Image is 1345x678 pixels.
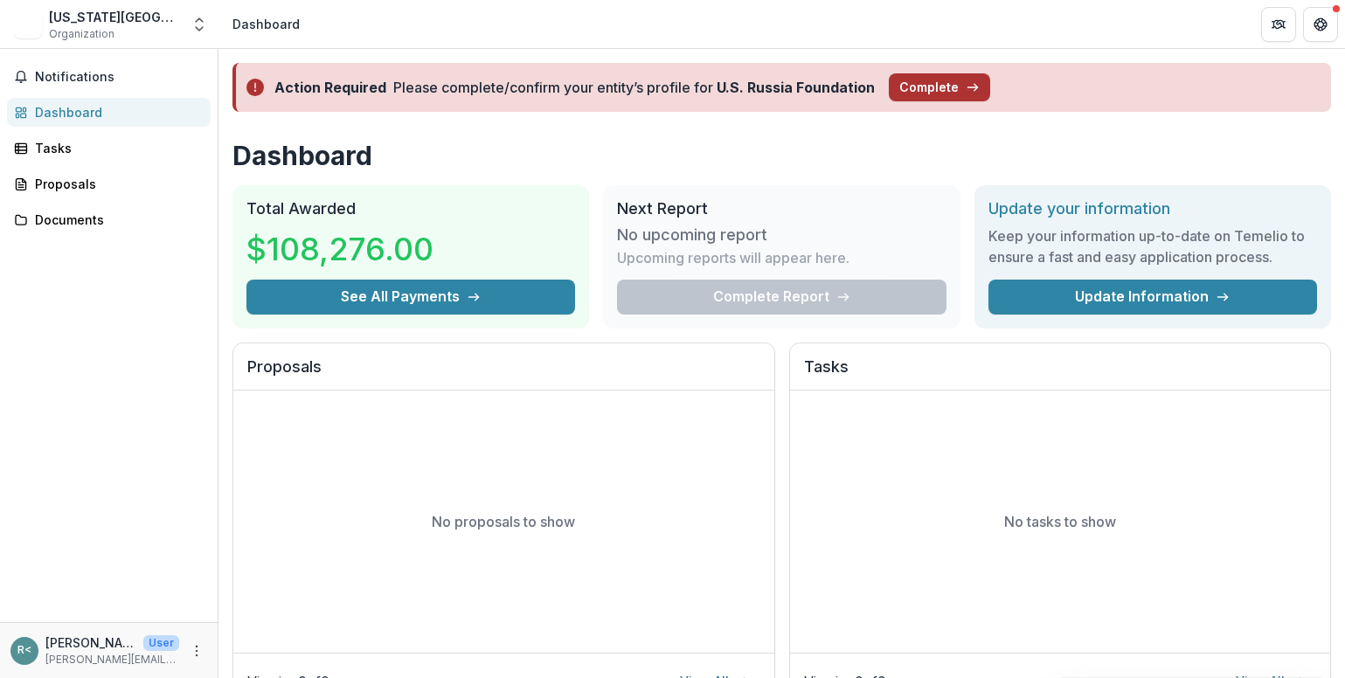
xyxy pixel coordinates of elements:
p: [PERSON_NAME] <[PERSON_NAME][EMAIL_ADDRESS][DOMAIN_NAME]> [45,633,136,652]
button: Get Help [1303,7,1338,42]
div: Documents [35,211,197,229]
img: Ohio State University [14,10,42,38]
button: See All Payments [246,280,575,315]
h2: Proposals [247,357,760,391]
button: More [186,640,207,661]
p: User [143,635,179,651]
div: Proposals [35,175,197,193]
strong: U.S. Russia Foundation [717,79,875,96]
a: Update Information [988,280,1317,315]
h3: Keep your information up-to-date on Temelio to ensure a fast and easy application process. [988,225,1317,267]
div: Rucker-Chang, Sunnie <rucker-chang.1@osu.edu> [17,645,31,656]
p: No tasks to show [1004,511,1116,532]
h1: Dashboard [232,140,1331,171]
div: Please complete/confirm your entity’s profile for [393,77,875,98]
a: Proposals [7,169,211,198]
a: Dashboard [7,98,211,127]
a: Tasks [7,134,211,163]
p: [PERSON_NAME][EMAIL_ADDRESS][DOMAIN_NAME] [45,652,179,668]
h2: Next Report [617,199,946,218]
nav: breadcrumb [225,11,307,37]
button: Notifications [7,63,211,91]
h2: Total Awarded [246,199,575,218]
div: [US_STATE][GEOGRAPHIC_DATA] [49,8,180,26]
h3: $108,276.00 [246,225,433,273]
div: Action Required [274,77,386,98]
h2: Tasks [804,357,1317,391]
div: Tasks [35,139,197,157]
div: Dashboard [232,15,300,33]
div: Dashboard [35,103,197,121]
p: Upcoming reports will appear here. [617,247,849,268]
h2: Update your information [988,199,1317,218]
button: Partners [1261,7,1296,42]
button: Open entity switcher [187,7,211,42]
a: Documents [7,205,211,234]
button: Complete [889,73,990,101]
p: No proposals to show [432,511,575,532]
span: Organization [49,26,114,42]
h3: No upcoming report [617,225,767,245]
span: Notifications [35,70,204,85]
